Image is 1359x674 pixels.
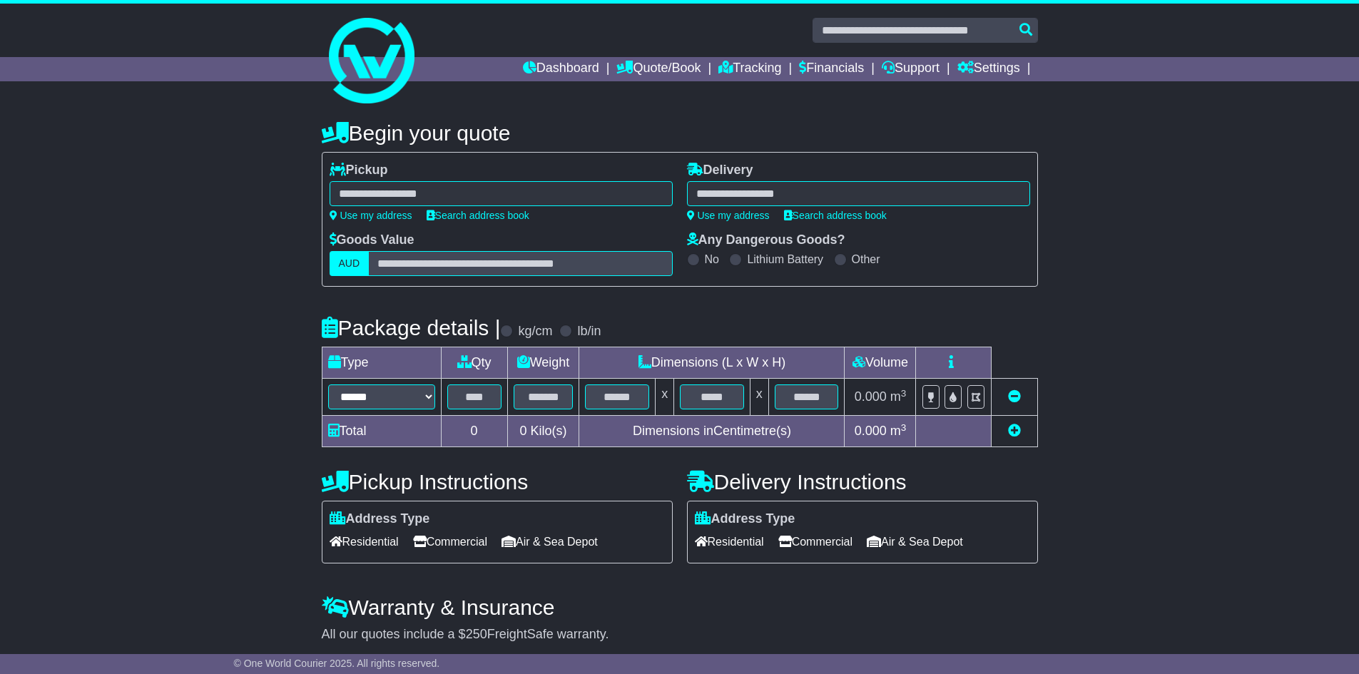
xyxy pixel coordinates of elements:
label: lb/in [577,324,601,339]
label: Address Type [330,511,430,527]
span: 0.000 [855,424,887,438]
label: kg/cm [518,324,552,339]
a: Add new item [1008,424,1021,438]
a: Tracking [718,57,781,81]
a: Remove this item [1008,389,1021,404]
h4: Pickup Instructions [322,470,673,494]
td: Dimensions in Centimetre(s) [579,416,845,447]
a: Dashboard [523,57,599,81]
span: 250 [466,627,487,641]
a: Financials [799,57,864,81]
a: Search address book [427,210,529,221]
span: Commercial [413,531,487,553]
sup: 3 [901,388,907,399]
label: Pickup [330,163,388,178]
span: Residential [330,531,399,553]
td: Volume [845,347,916,379]
td: Qty [441,347,507,379]
span: m [890,424,907,438]
sup: 3 [901,422,907,433]
span: Residential [695,531,764,553]
span: m [890,389,907,404]
a: Search address book [784,210,887,221]
span: Commercial [778,531,852,553]
label: Delivery [687,163,753,178]
h4: Package details | [322,316,501,339]
label: Address Type [695,511,795,527]
label: Lithium Battery [747,252,823,266]
label: AUD [330,251,370,276]
span: © One World Courier 2025. All rights reserved. [234,658,440,669]
span: Air & Sea Depot [867,531,963,553]
a: Use my address [330,210,412,221]
a: Settings [957,57,1020,81]
a: Support [882,57,940,81]
td: x [750,379,768,416]
span: 0.000 [855,389,887,404]
td: Dimensions (L x W x H) [579,347,845,379]
a: Use my address [687,210,770,221]
td: Kilo(s) [507,416,579,447]
td: Total [322,416,441,447]
label: Other [852,252,880,266]
span: 0 [519,424,526,438]
td: Type [322,347,441,379]
td: Weight [507,347,579,379]
td: x [656,379,674,416]
label: Any Dangerous Goods? [687,233,845,248]
h4: Delivery Instructions [687,470,1038,494]
label: No [705,252,719,266]
h4: Begin your quote [322,121,1038,145]
label: Goods Value [330,233,414,248]
div: All our quotes include a $ FreightSafe warranty. [322,627,1038,643]
h4: Warranty & Insurance [322,596,1038,619]
a: Quote/Book [616,57,701,81]
span: Air & Sea Depot [502,531,598,553]
td: 0 [441,416,507,447]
